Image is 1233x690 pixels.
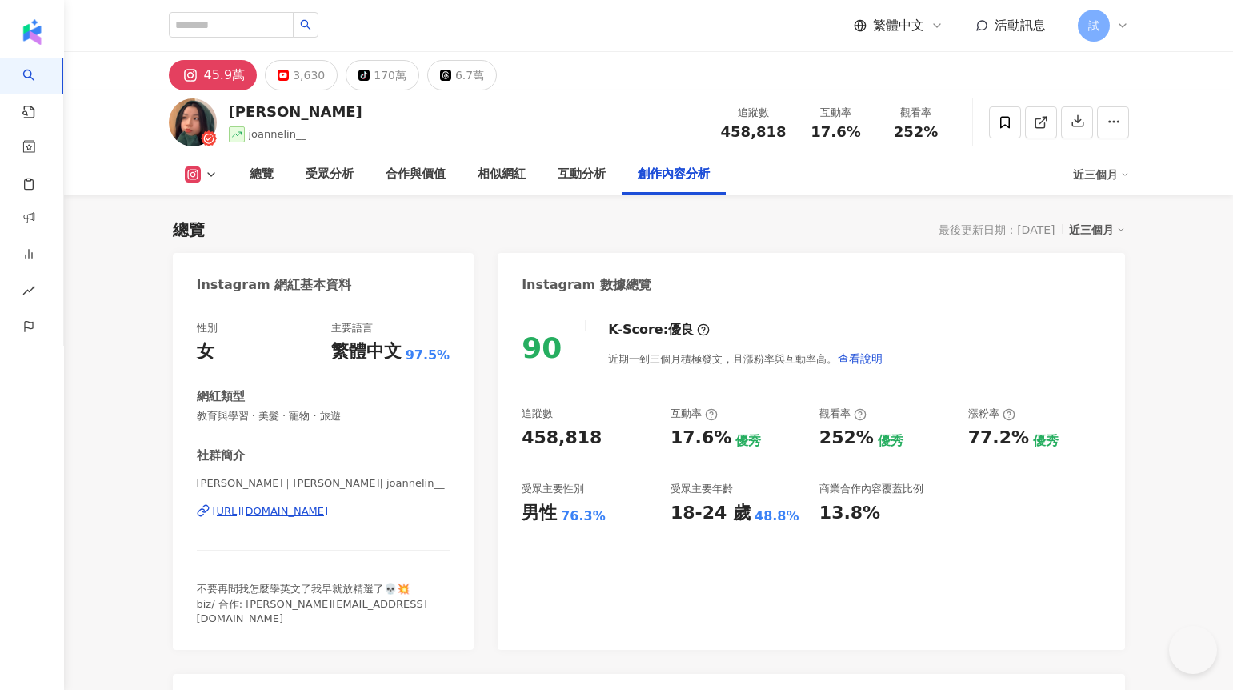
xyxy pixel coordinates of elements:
[995,18,1046,33] span: 活動訊息
[638,165,710,184] div: 創作內容分析
[197,276,352,294] div: Instagram 網紅基本資料
[386,165,446,184] div: 合作與價值
[19,19,45,45] img: logo icon
[213,504,329,519] div: [URL][DOMAIN_NAME]
[173,219,205,241] div: 總覽
[22,58,54,120] a: search
[204,64,246,86] div: 45.9萬
[229,102,362,122] div: [PERSON_NAME]
[819,407,867,421] div: 觀看率
[838,352,883,365] span: 查看說明
[837,343,883,375] button: 查看說明
[939,223,1055,236] div: 最後更新日期：[DATE]
[249,128,306,140] span: joannelin__
[1169,626,1217,674] iframe: Help Scout Beacon - Open
[886,105,947,121] div: 觀看率
[197,388,245,405] div: 網紅類型
[197,409,450,423] span: 教育與學習 · 美髮 · 寵物 · 旅遊
[721,123,787,140] span: 458,818
[197,476,450,491] span: [PERSON_NAME]｜[PERSON_NAME]| joannelin__
[197,504,450,519] a: [URL][DOMAIN_NAME]
[427,60,497,90] button: 6.7萬
[169,60,258,90] button: 45.9萬
[197,321,218,335] div: 性別
[197,583,427,624] span: 不要再問我怎麼學英文了我早就放精選了💀💥 biz/ 合作: [PERSON_NAME][EMAIL_ADDRESS][DOMAIN_NAME]
[671,482,733,496] div: 受眾主要年齡
[735,432,761,450] div: 優秀
[265,60,338,90] button: 3,630
[1088,17,1099,34] span: 試
[608,343,883,375] div: 近期一到三個月積極發文，且漲粉率與互動率高。
[522,501,557,526] div: 男性
[522,276,651,294] div: Instagram 數據總覽
[1073,162,1129,187] div: 近三個月
[250,165,274,184] div: 總覽
[811,124,860,140] span: 17.6%
[561,507,606,525] div: 76.3%
[894,124,939,140] span: 252%
[293,64,325,86] div: 3,630
[668,321,694,339] div: 優良
[819,426,874,451] div: 252%
[522,482,584,496] div: 受眾主要性別
[873,17,924,34] span: 繁體中文
[22,275,35,311] span: rise
[374,64,406,86] div: 170萬
[306,165,354,184] div: 受眾分析
[878,432,903,450] div: 優秀
[671,426,731,451] div: 17.6%
[721,105,787,121] div: 追蹤數
[968,426,1029,451] div: 77.2%
[1033,432,1059,450] div: 優秀
[522,407,553,421] div: 追蹤數
[197,339,214,364] div: 女
[608,321,710,339] div: K-Score :
[806,105,867,121] div: 互動率
[169,98,217,146] img: KOL Avatar
[819,482,923,496] div: 商業合作內容覆蓋比例
[300,19,311,30] span: search
[819,501,880,526] div: 13.8%
[671,407,718,421] div: 互動率
[478,165,526,184] div: 相似網紅
[968,407,1015,421] div: 漲粉率
[331,339,402,364] div: 繁體中文
[558,165,606,184] div: 互動分析
[522,331,562,364] div: 90
[455,64,484,86] div: 6.7萬
[522,426,602,451] div: 458,818
[346,60,419,90] button: 170萬
[331,321,373,335] div: 主要語言
[671,501,751,526] div: 18-24 歲
[406,347,450,364] span: 97.5%
[755,507,799,525] div: 48.8%
[197,447,245,464] div: 社群簡介
[1069,219,1125,240] div: 近三個月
